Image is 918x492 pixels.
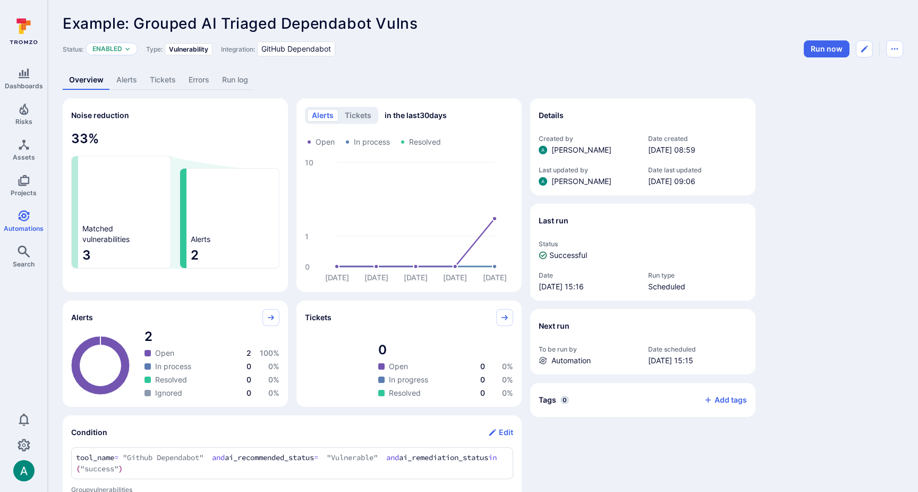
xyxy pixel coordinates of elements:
[305,158,313,167] text: 10
[296,301,522,407] div: Tickets pie widget
[539,395,556,405] h2: Tags
[886,40,903,57] button: Automation menu
[5,82,43,90] span: Dashboards
[13,460,35,481] div: Arjan Dehar
[165,43,212,55] div: Vulnerability
[71,111,129,120] span: Noise reduction
[191,247,275,264] span: 2
[82,247,166,264] span: 3
[155,388,182,398] span: Ignored
[502,375,513,384] span: 0 %
[385,110,447,121] span: in the last 30 days
[389,388,421,398] span: Resolved
[443,273,467,282] text: [DATE]
[539,146,547,154] div: Arjan Dehar
[92,45,122,53] button: Enabled
[182,70,216,90] a: Errors
[63,70,110,90] a: Overview
[539,177,547,186] img: ACg8ocLSa5mPYBaXNx3eFu_EmspyJX0laNWN7cXOFirfQ7srZveEpg=s96-c
[144,328,279,345] span: total
[648,166,747,174] span: Date last updated
[316,137,335,147] span: Open
[530,204,755,301] section: Last run widget
[560,396,569,404] span: 0
[268,362,279,371] span: 0 %
[648,271,747,279] span: Run type
[155,361,191,372] span: In process
[648,176,747,187] span: [DATE] 09:06
[856,40,873,57] button: Edit automation
[82,223,130,245] span: Matched vulnerabilities
[71,130,279,147] span: 33 %
[409,137,441,147] span: Resolved
[246,348,251,357] span: 2
[648,345,747,353] span: Date scheduled
[268,375,279,384] span: 0 %
[539,240,747,248] span: Status
[354,137,390,147] span: In process
[221,45,255,53] span: Integration:
[143,70,182,90] a: Tickets
[539,271,637,279] span: Date
[648,355,747,366] span: [DATE] 15:15
[76,452,508,474] textarea: Add condition
[63,45,83,53] span: Status:
[71,312,93,323] span: Alerts
[389,374,428,385] span: In progress
[71,427,107,438] h2: Condition
[804,40,849,57] button: Run automation
[246,375,251,384] span: 0
[4,224,44,232] span: Automations
[648,281,747,292] span: Scheduled
[246,362,251,371] span: 0
[340,109,376,122] button: tickets
[63,14,418,32] span: Example: Grouped AI Triaged Dependabot Vulns
[695,391,747,408] button: Add tags
[63,301,288,407] div: Alerts pie widget
[110,70,143,90] a: Alerts
[389,361,408,372] span: Open
[246,388,251,397] span: 0
[305,232,309,241] text: 1
[261,44,331,54] span: GitHub Dependabot
[551,176,611,187] span: [PERSON_NAME]
[539,281,637,292] span: [DATE] 15:16
[539,345,637,353] span: To be run by
[539,135,637,143] span: Created by
[539,166,637,174] span: Last updated by
[216,70,254,90] a: Run log
[539,321,569,331] h2: Next run
[15,118,32,126] span: Risks
[539,110,564,121] h2: Details
[530,383,755,417] div: Collapse tags
[480,375,485,384] span: 0
[305,262,310,271] text: 0
[13,460,35,481] img: ACg8ocLSa5mPYBaXNx3eFu_EmspyJX0laNWN7cXOFirfQ7srZveEpg=s96-c
[63,70,903,90] div: Automation tabs
[296,98,522,292] div: Alerts/Tickets trend
[124,46,131,52] button: Expand dropdown
[480,388,485,397] span: 0
[13,153,35,161] span: Assets
[480,362,485,371] span: 0
[307,109,338,122] button: alerts
[260,348,279,357] span: 100 %
[530,98,755,195] section: Details widget
[305,312,331,323] span: Tickets
[13,260,35,268] span: Search
[551,355,591,366] span: Automation
[551,145,611,155] span: [PERSON_NAME]
[378,341,513,358] span: total
[11,189,37,197] span: Projects
[539,215,568,226] h2: Last run
[648,145,747,155] span: [DATE] 08:59
[268,388,279,397] span: 0 %
[155,374,187,385] span: Resolved
[404,273,428,282] text: [DATE]
[549,250,587,261] span: Successful
[488,424,513,441] button: Edit
[325,273,349,282] text: [DATE]
[155,348,174,358] span: Open
[502,362,513,371] span: 0 %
